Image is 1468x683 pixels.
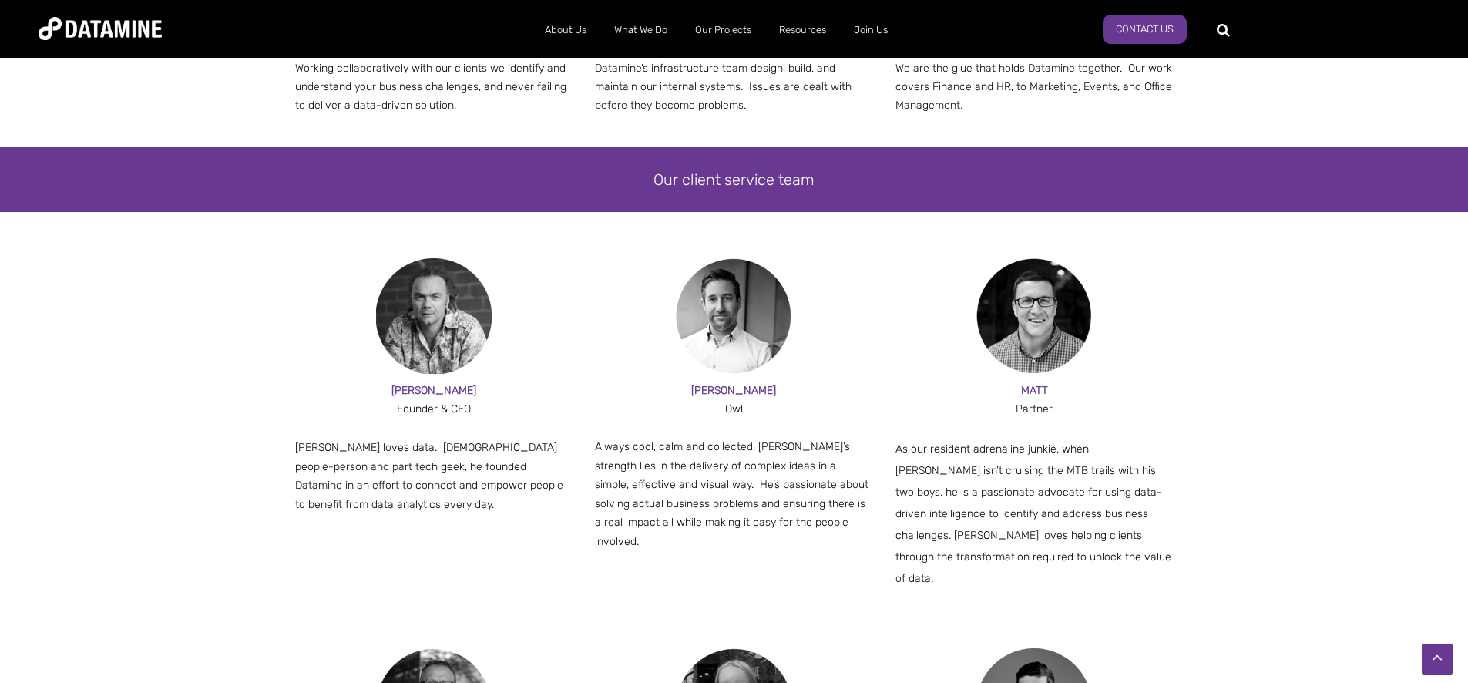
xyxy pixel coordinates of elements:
[840,10,902,50] a: Join Us
[295,59,573,114] p: Working collaboratively with our clients we identify and understand your business challenges, and...
[295,441,563,511] span: [PERSON_NAME] loves data. [DEMOGRAPHIC_DATA] people-person and part tech geek, he founded Datamin...
[1021,384,1048,397] span: MATT
[681,10,765,50] a: Our Projects
[653,170,815,189] span: Our client service team
[595,59,873,114] p: Datamine’s infrastructure team design, build, and maintain our internal systems. Issues are dealt...
[691,384,776,397] span: [PERSON_NAME]
[976,258,1092,374] img: matt mug-1
[595,440,868,548] span: Always cool, calm and collected, [PERSON_NAME]’s strength lies in the delivery of complex ideas i...
[39,17,162,40] img: Datamine
[600,10,681,50] a: What We Do
[1016,402,1053,416] span: Partner
[895,59,1174,114] p: We are the glue that holds Datamine together. Our work covers Finance and HR, to Marketing, Event...
[595,400,873,419] div: Owl
[531,10,600,50] a: About Us
[1103,15,1187,44] a: Contact Us
[295,400,573,419] div: Founder & CEO
[765,10,840,50] a: Resources
[895,442,1171,585] span: As our resident adrenaline junkie, when [PERSON_NAME] isn’t cruising the MTB trails with his two ...
[676,258,791,374] img: Bruce
[376,258,492,374] img: Paul-2-1-150x150
[391,384,476,397] span: [PERSON_NAME]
